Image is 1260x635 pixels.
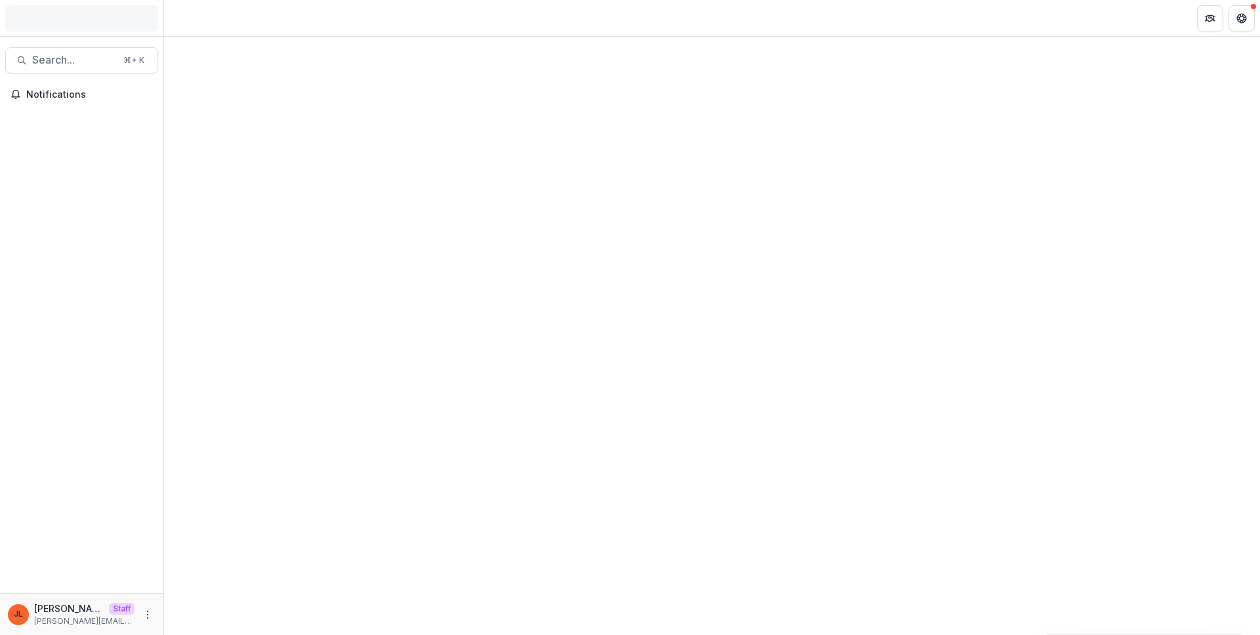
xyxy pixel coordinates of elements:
[5,84,158,105] button: Notifications
[109,603,135,615] p: Staff
[1228,5,1255,31] button: Get Help
[14,610,23,619] div: Jeanne Locker
[121,53,147,68] div: ⌘ + K
[1197,5,1223,31] button: Partners
[169,9,225,28] nav: breadcrumb
[34,615,135,627] p: [PERSON_NAME][EMAIL_ADDRESS][DOMAIN_NAME]
[32,54,115,66] span: Search...
[140,607,156,623] button: More
[5,47,158,73] button: Search...
[26,89,153,100] span: Notifications
[34,602,104,615] p: [PERSON_NAME]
